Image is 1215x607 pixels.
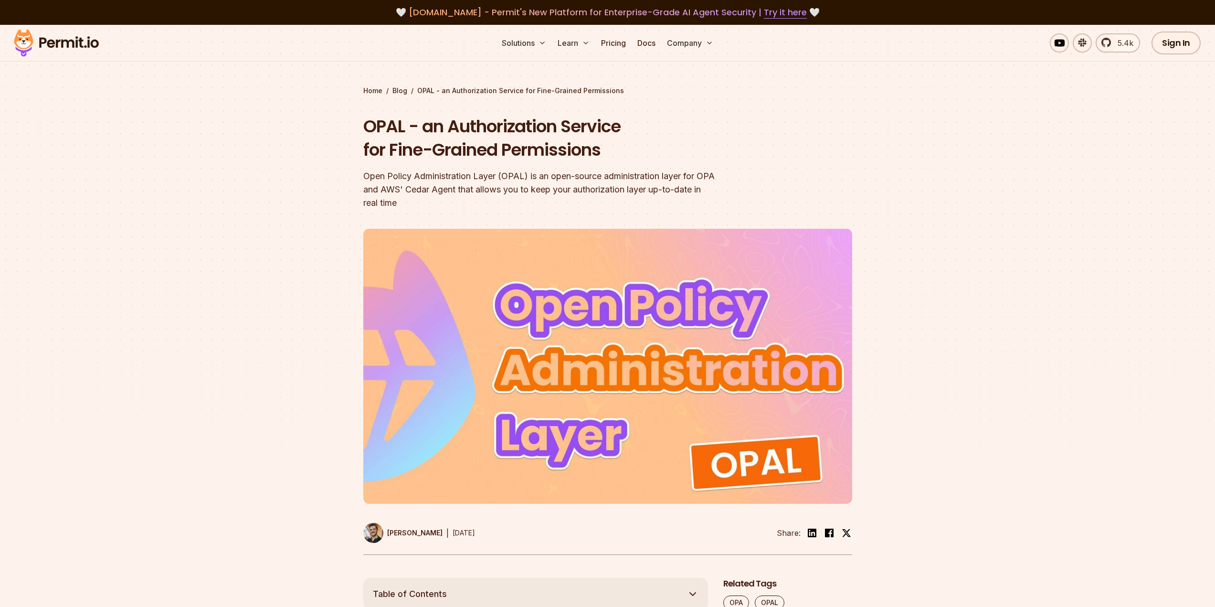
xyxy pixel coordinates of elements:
button: Solutions [498,33,550,53]
img: Daniel Bass [363,523,383,543]
div: 🤍 🤍 [23,6,1192,19]
a: Blog [392,86,407,96]
span: Table of Contents [373,587,447,601]
time: [DATE] [453,529,475,537]
a: Sign In [1152,32,1201,54]
button: Learn [554,33,593,53]
a: Home [363,86,382,96]
div: Open Policy Administration Layer (OPAL) is an open-source administration layer for OPA and AWS' C... [363,170,730,210]
span: [DOMAIN_NAME] - Permit's New Platform for Enterprise-Grade AI Agent Security | [409,6,807,18]
a: [PERSON_NAME] [363,523,443,543]
a: Try it here [764,6,807,19]
div: | [446,527,449,539]
a: Docs [634,33,659,53]
li: Share: [777,527,801,539]
h2: Related Tags [723,578,852,590]
img: twitter [842,528,851,538]
p: [PERSON_NAME] [387,528,443,538]
img: Permit logo [10,27,103,59]
span: 5.4k [1112,37,1133,49]
button: Company [663,33,717,53]
img: OPAL - an Authorization Service for Fine-Grained Permissions [363,229,852,504]
h1: OPAL - an Authorization Service for Fine-Grained Permissions [363,115,730,162]
img: facebook [824,527,835,539]
div: / / [363,86,852,96]
img: linkedin [806,527,818,539]
a: Pricing [597,33,630,53]
a: 5.4k [1096,33,1140,53]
